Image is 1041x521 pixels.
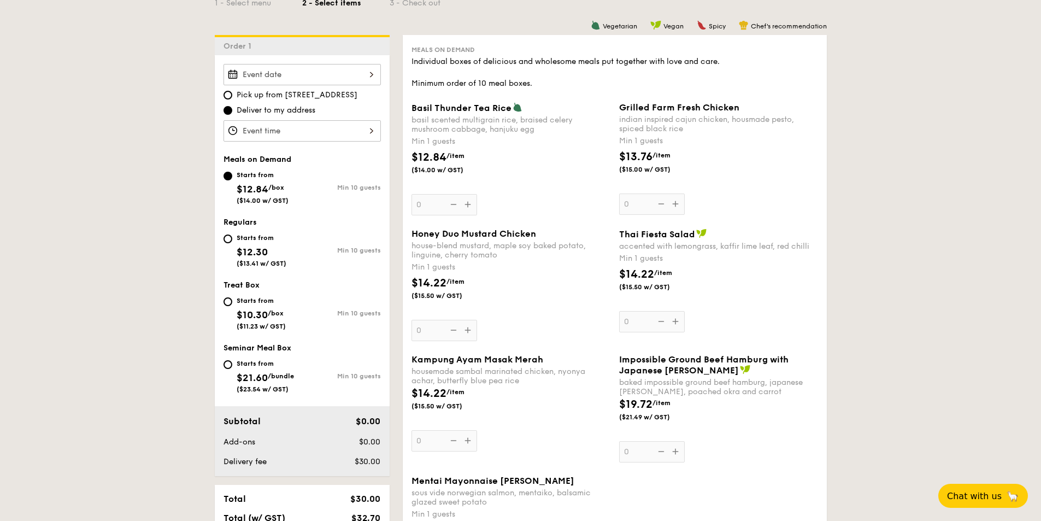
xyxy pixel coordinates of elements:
[697,20,707,30] img: icon-spicy.37a8142b.svg
[411,46,475,54] span: Meals on Demand
[237,296,286,305] div: Starts from
[411,103,511,113] span: Basil Thunder Tea Rice
[591,20,601,30] img: icon-vegetarian.fe4039eb.svg
[411,488,610,507] div: sous vide norwegian salmon, mentaiko, balsamic glazed sweet potato
[446,388,464,396] span: /item
[663,22,684,30] span: Vegan
[224,91,232,99] input: Pick up from [STREET_ADDRESS]
[709,22,726,30] span: Spicy
[237,197,289,204] span: ($14.00 w/ GST)
[619,268,654,281] span: $14.22
[619,136,818,147] div: Min 1 guests
[224,106,232,115] input: Deliver to my address
[237,309,268,321] span: $10.30
[224,235,232,243] input: Starts from$12.30($13.41 w/ GST)Min 10 guests
[446,278,464,285] span: /item
[268,309,284,317] span: /box
[302,309,381,317] div: Min 10 guests
[224,280,260,290] span: Treat Box
[224,360,232,369] input: Starts from$21.60/bundle($23.54 w/ GST)Min 10 guests
[411,291,486,300] span: ($15.50 w/ GST)
[224,120,381,142] input: Event time
[302,184,381,191] div: Min 10 guests
[696,229,707,238] img: icon-vegan.f8ff3823.svg
[411,277,446,290] span: $14.22
[411,151,446,164] span: $12.84
[237,90,357,101] span: Pick up from [STREET_ADDRESS]
[411,262,610,273] div: Min 1 guests
[224,42,256,51] span: Order 1
[619,283,693,291] span: ($15.50 w/ GST)
[938,484,1028,508] button: Chat with us🦙
[224,155,291,164] span: Meals on Demand
[411,241,610,260] div: house-blend mustard, maple soy baked potato, linguine, cherry tomato
[1006,490,1019,502] span: 🦙
[619,165,693,174] span: ($15.00 w/ GST)
[411,56,818,89] div: Individual boxes of delicious and wholesome meals put together with love and care. Minimum order ...
[350,494,380,504] span: $30.00
[411,229,536,239] span: Honey Duo Mustard Chicken
[224,416,261,426] span: Subtotal
[652,399,671,407] span: /item
[411,476,574,486] span: Mentai Mayonnaise [PERSON_NAME]
[740,365,751,374] img: icon-vegan.f8ff3823.svg
[411,387,446,400] span: $14.22
[237,171,289,179] div: Starts from
[652,151,671,159] span: /item
[654,269,672,277] span: /item
[619,398,652,411] span: $19.72
[411,136,610,147] div: Min 1 guests
[224,172,232,180] input: Starts from$12.84/box($14.00 w/ GST)Min 10 guests
[411,115,610,134] div: basil scented multigrain rice, braised celery mushroom cabbage, hanjuku egg
[224,494,246,504] span: Total
[359,437,380,447] span: $0.00
[237,323,286,330] span: ($11.23 w/ GST)
[237,246,268,258] span: $12.30
[268,184,284,191] span: /box
[355,457,380,466] span: $30.00
[619,229,695,239] span: Thai Fiesta Salad
[411,354,543,365] span: Kampung Ayam Masak Merah
[619,253,818,264] div: Min 1 guests
[224,297,232,306] input: Starts from$10.30/box($11.23 w/ GST)Min 10 guests
[619,150,652,163] span: $13.76
[224,457,267,466] span: Delivery fee
[619,115,818,133] div: indian inspired cajun chicken, housmade pesto, spiced black rice
[411,166,486,174] span: ($14.00 w/ GST)
[619,242,818,251] div: accented with lemongrass, kaffir lime leaf, red chilli
[751,22,827,30] span: Chef's recommendation
[411,509,610,520] div: Min 1 guests
[237,359,294,368] div: Starts from
[947,491,1002,501] span: Chat with us
[237,372,268,384] span: $21.60
[237,385,289,393] span: ($23.54 w/ GST)
[739,20,749,30] img: icon-chef-hat.a58ddaea.svg
[650,20,661,30] img: icon-vegan.f8ff3823.svg
[411,402,486,411] span: ($15.50 w/ GST)
[302,372,381,380] div: Min 10 guests
[224,437,255,447] span: Add-ons
[237,105,315,116] span: Deliver to my address
[237,260,286,267] span: ($13.41 w/ GST)
[224,343,291,353] span: Seminar Meal Box
[224,64,381,85] input: Event date
[237,233,286,242] div: Starts from
[268,372,294,380] span: /bundle
[619,378,818,396] div: baked impossible ground beef hamburg, japanese [PERSON_NAME], poached okra and carrot
[619,413,693,422] span: ($21.49 w/ GST)
[411,367,610,385] div: housemade sambal marinated chicken, nyonya achar, butterfly blue pea rice
[446,152,464,160] span: /item
[513,102,522,112] img: icon-vegetarian.fe4039eb.svg
[224,218,257,227] span: Regulars
[356,416,380,426] span: $0.00
[237,183,268,195] span: $12.84
[619,354,789,376] span: Impossible Ground Beef Hamburg with Japanese [PERSON_NAME]
[619,102,739,113] span: Grilled Farm Fresh Chicken
[302,247,381,254] div: Min 10 guests
[603,22,637,30] span: Vegetarian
